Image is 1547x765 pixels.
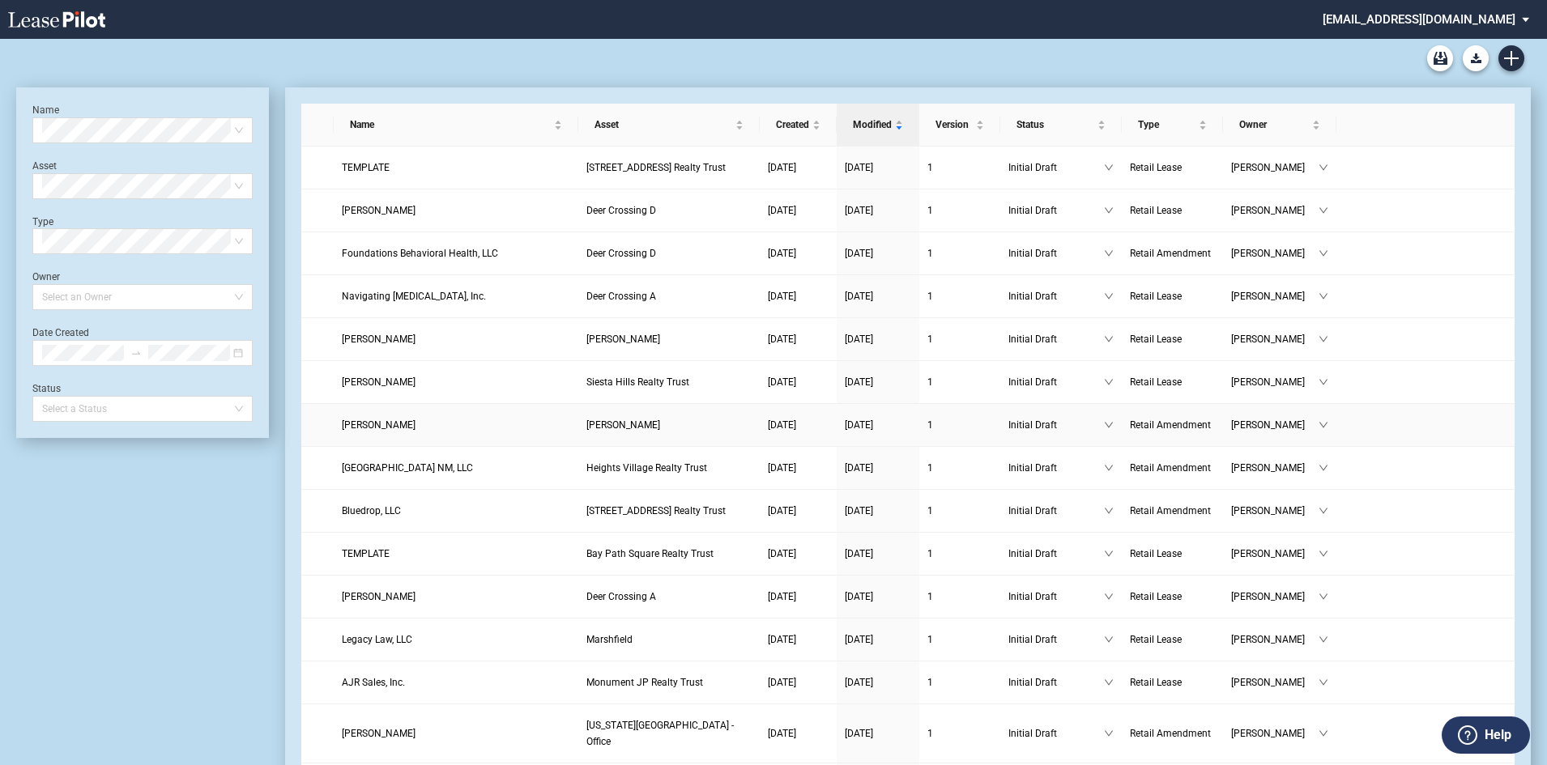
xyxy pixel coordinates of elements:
a: 1 [927,460,992,476]
span: Deer Crossing A [586,291,656,302]
span: down [1319,463,1328,473]
span: [DATE] [768,462,796,474]
span: Willard [586,334,660,345]
a: [DATE] [768,460,829,476]
span: 1 [927,548,933,559]
span: down [1104,249,1114,258]
a: 1 [927,631,992,648]
span: Initial Draft [1008,589,1104,605]
a: Retail Lease [1130,331,1215,347]
span: Heights Village Realty Trust [586,462,707,474]
a: [DATE] [845,417,911,433]
a: 1 [927,159,992,176]
span: Kevin Haynes [342,205,416,216]
span: down [1104,206,1114,215]
a: 1 [927,546,992,562]
span: [PERSON_NAME] [1231,417,1319,433]
span: Deer Crossing D [586,248,656,259]
span: [PERSON_NAME] [1231,374,1319,390]
a: [PERSON_NAME] [586,417,752,433]
a: 1 [927,417,992,433]
span: [DATE] [768,548,796,559]
span: Retail Lease [1130,205,1182,216]
span: [DATE] [845,591,873,602]
span: [DATE] [845,162,873,173]
span: [DATE] [845,376,873,388]
a: Deer Crossing A [586,288,752,304]
span: Owner [1239,117,1309,133]
span: Initial Draft [1008,725,1104,742]
span: 1 [927,591,933,602]
span: Name [350,117,552,133]
a: [DATE] [845,460,911,476]
a: Siesta Hills Realty Trust [586,374,752,390]
span: [DATE] [845,291,873,302]
span: Initial Draft [1008,288,1104,304]
a: 1 [927,245,992,261]
a: Retail Lease [1130,374,1215,390]
label: Help [1485,725,1511,746]
span: Retail Amendment [1130,505,1211,516]
span: 1 [927,162,933,173]
a: 1 [927,288,992,304]
span: Initial Draft [1008,674,1104,691]
span: 1 [927,634,933,645]
span: down [1319,420,1328,430]
th: Created [760,104,837,147]
span: [DATE] [768,505,796,516]
span: [DATE] [768,728,796,739]
span: Modified [853,117,892,133]
a: [DATE] [768,374,829,390]
span: Legacy Law, LLC [342,634,412,645]
span: [DATE] [768,162,796,173]
a: Navigating [MEDICAL_DATA], Inc. [342,288,571,304]
a: Retail Amendment [1130,460,1215,476]
span: down [1104,549,1114,559]
a: [PERSON_NAME] [342,374,571,390]
span: [DATE] [768,677,796,688]
span: [PERSON_NAME] [1231,674,1319,691]
a: [STREET_ADDRESS] Realty Trust [586,503,752,519]
span: Initial Draft [1008,417,1104,433]
span: Retail Lease [1130,291,1182,302]
a: Retail Lease [1130,631,1215,648]
a: [DATE] [845,288,911,304]
span: [DATE] [768,419,796,431]
span: 1 [927,248,933,259]
a: Foundations Behavioral Health, LLC [342,245,571,261]
a: [DATE] [768,288,829,304]
span: 1 [927,419,933,431]
span: Initial Draft [1008,631,1104,648]
span: Deer Crossing A [586,591,656,602]
span: [DATE] [768,248,796,259]
span: Retail Amendment [1130,728,1211,739]
span: [DATE] [768,591,796,602]
span: Siesta Hills Realty Trust [586,376,689,388]
a: [PERSON_NAME] [342,202,571,219]
span: [PERSON_NAME] [1231,589,1319,605]
span: Initial Draft [1008,546,1104,562]
a: 1 [927,374,992,390]
a: [DATE] [845,589,911,605]
span: [DATE] [845,548,873,559]
a: 1 [927,503,992,519]
a: Retail Amendment [1130,725,1215,742]
md-menu: Download Blank Form List [1458,45,1494,71]
span: down [1104,729,1114,738]
span: [DATE] [768,376,796,388]
a: Bay Path Square Realty Trust [586,546,752,562]
span: [DATE] [845,728,873,739]
span: Initial Draft [1008,202,1104,219]
span: Initial Draft [1008,331,1104,347]
span: [DATE] [845,677,873,688]
span: Willard [586,419,660,431]
span: Washington Grove - Office [586,720,734,747]
span: down [1319,249,1328,258]
span: [PERSON_NAME] [1231,245,1319,261]
a: [DATE] [845,374,911,390]
span: [PERSON_NAME] [1231,331,1319,347]
a: [DATE] [845,546,911,562]
a: [DATE] [845,202,911,219]
span: [DATE] [845,634,873,645]
span: Retail Lease [1130,548,1182,559]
